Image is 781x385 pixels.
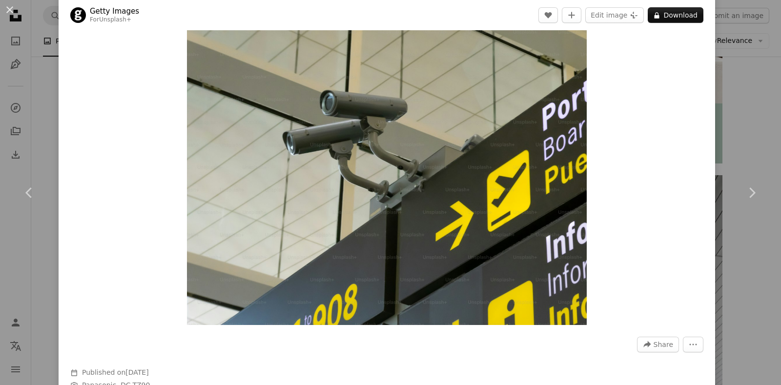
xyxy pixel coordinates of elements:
div: For [90,16,139,24]
button: Like [538,7,558,23]
a: Next [722,146,781,240]
span: Share [654,337,673,352]
button: Edit image [585,7,644,23]
img: Go to Getty Images's profile [70,7,86,23]
img: Security cameras at the airport [187,25,587,325]
span: Published on [82,368,149,376]
button: Add to Collection [562,7,581,23]
button: Zoom in on this image [187,25,587,325]
button: Download [648,7,703,23]
a: Getty Images [90,6,139,16]
button: Share this image [637,337,679,352]
time: March 21, 2025 at 2:00:50 AM GMT+8 [125,368,148,376]
button: More Actions [683,337,703,352]
a: Unsplash+ [99,16,131,23]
